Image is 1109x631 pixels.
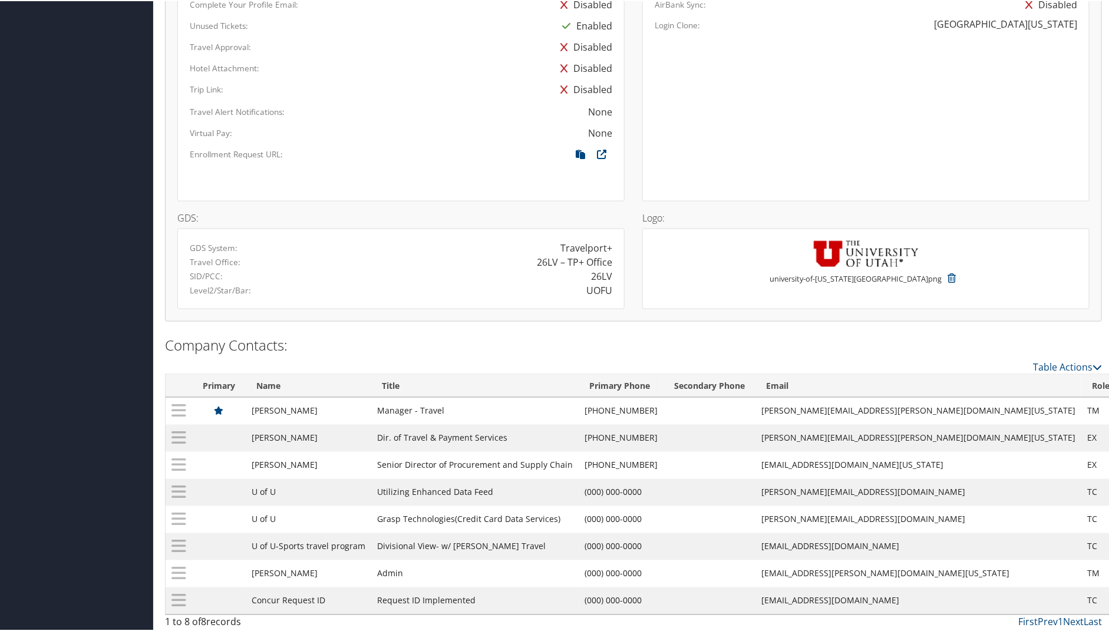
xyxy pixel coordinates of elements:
[588,125,612,139] div: None
[371,374,579,397] th: Title
[554,78,612,99] div: Disabled
[579,505,664,532] td: (000) 000-0000
[246,451,371,478] td: [PERSON_NAME]
[755,586,1081,613] td: [EMAIL_ADDRESS][DOMAIN_NAME]
[560,240,612,254] div: Travelport+
[642,212,1090,222] h4: Logo:
[755,505,1081,532] td: [PERSON_NAME][EMAIL_ADDRESS][DOMAIN_NAME]
[371,559,579,586] td: Admin
[755,424,1081,451] td: [PERSON_NAME][EMAIL_ADDRESS][PERSON_NAME][DOMAIN_NAME][US_STATE]
[655,18,700,30] label: Login Clone:
[586,282,612,296] div: UOFU
[755,451,1081,478] td: [EMAIL_ADDRESS][DOMAIN_NAME][US_STATE]
[190,40,251,52] label: Travel Approval:
[190,147,283,159] label: Enrollment Request URL:
[246,374,371,397] th: Name
[190,283,251,295] label: Level2/Star/Bar:
[190,241,237,253] label: GDS System:
[537,254,612,268] div: 26LV – TP+ Office
[190,126,232,138] label: Virtual Pay:
[1063,615,1084,627] a: Next
[190,61,259,73] label: Hotel Attachment:
[371,532,579,559] td: Divisional View- w/ [PERSON_NAME] Travel
[588,104,612,118] div: None
[190,105,285,117] label: Travel Alert Notifications:
[371,478,579,505] td: Utilizing Enhanced Data Feed
[755,478,1081,505] td: [PERSON_NAME][EMAIL_ADDRESS][DOMAIN_NAME]
[579,586,664,613] td: (000) 000-0000
[579,397,664,424] td: [PHONE_NUMBER]
[192,374,246,397] th: Primary
[371,397,579,424] td: Manager - Travel
[371,424,579,451] td: Dir. of Travel & Payment Services
[246,586,371,613] td: Concur Request ID
[579,532,664,559] td: (000) 000-0000
[755,559,1081,586] td: [EMAIL_ADDRESS][PERSON_NAME][DOMAIN_NAME][US_STATE]
[591,268,612,282] div: 26LV
[579,424,664,451] td: [PHONE_NUMBER]
[556,14,612,35] div: Enabled
[755,374,1081,397] th: Email
[177,212,625,222] h4: GDS:
[664,374,755,397] th: Secondary Phone
[246,532,371,559] td: U of U-Sports travel program
[371,586,579,613] td: Request ID Implemented
[814,240,919,266] img: university-of-utah.png
[579,559,664,586] td: (000) 000-0000
[246,505,371,532] td: U of U
[579,451,664,478] td: [PHONE_NUMBER]
[1033,359,1102,372] a: Table Actions
[246,424,371,451] td: [PERSON_NAME]
[190,255,240,267] label: Travel Office:
[201,615,206,627] span: 8
[371,451,579,478] td: Senior Director of Procurement and Supply Chain
[579,374,664,397] th: Primary Phone
[190,82,223,94] label: Trip Link:
[1084,615,1102,627] a: Last
[190,19,248,31] label: Unused Tickets:
[246,478,371,505] td: U of U
[246,559,371,586] td: [PERSON_NAME]
[1058,615,1063,627] a: 1
[934,16,1077,30] div: [GEOGRAPHIC_DATA][US_STATE]
[554,57,612,78] div: Disabled
[554,35,612,57] div: Disabled
[755,397,1081,424] td: [PERSON_NAME][EMAIL_ADDRESS][PERSON_NAME][DOMAIN_NAME][US_STATE]
[1038,615,1058,627] a: Prev
[165,334,1102,354] h2: Company Contacts:
[371,505,579,532] td: Grasp Technologies(Credit Card Data Services)
[190,269,223,281] label: SID/PCC:
[770,272,942,295] small: university-of-[US_STATE][GEOGRAPHIC_DATA]png
[579,478,664,505] td: (000) 000-0000
[1018,615,1038,627] a: First
[246,397,371,424] td: [PERSON_NAME]
[755,532,1081,559] td: [EMAIL_ADDRESS][DOMAIN_NAME]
